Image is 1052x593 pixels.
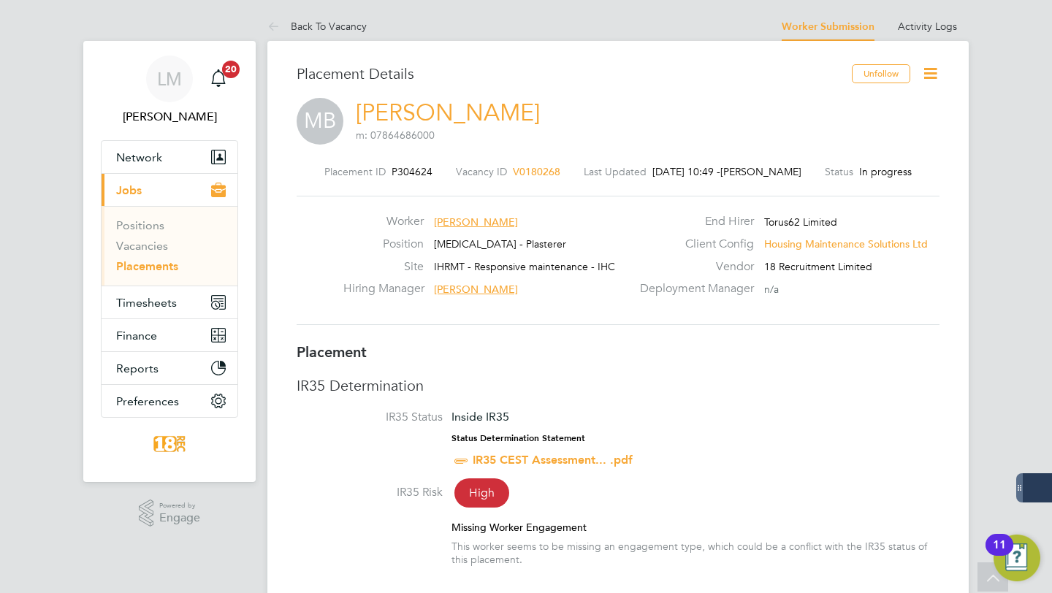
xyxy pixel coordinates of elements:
label: Vendor [631,259,754,275]
b: Placement [297,343,367,361]
span: Libby Murphy [101,108,238,126]
div: Jobs [102,206,237,286]
label: Status [825,165,853,178]
span: [MEDICAL_DATA] - Plasterer [434,237,566,250]
label: Site [343,259,424,275]
span: Torus62 Limited [764,215,837,229]
span: Engage [159,512,200,524]
a: LM[PERSON_NAME] [101,56,238,126]
label: IR35 Risk [297,485,443,500]
span: Timesheets [116,296,177,310]
label: Vacancy ID [456,165,507,178]
div: This worker seems to be missing an engagement type, which could be a conflict with the IR35 statu... [451,540,939,566]
a: Worker Submission [782,20,874,33]
a: Activity Logs [898,20,957,33]
span: In progress [859,165,912,178]
span: 18 Recruitment Limited [764,260,872,273]
span: High [454,478,509,508]
strong: Status Determination Statement [451,433,585,443]
span: LM [157,69,182,88]
span: [PERSON_NAME] [720,165,801,178]
img: 18rec-logo-retina.png [150,432,189,456]
label: Placement ID [324,165,386,178]
span: n/a [764,283,779,296]
button: Finance [102,319,237,351]
a: IR35 CEST Assessment... .pdf [473,453,633,467]
label: IR35 Status [297,410,443,425]
span: [DATE] 10:49 - [652,165,720,178]
span: Inside IR35 [451,410,509,424]
h3: IR35 Determination [297,376,939,395]
button: Jobs [102,174,237,206]
a: [PERSON_NAME] [356,99,540,127]
label: Last Updated [584,165,647,178]
span: Jobs [116,183,142,197]
span: IHRMT - Responsive maintenance - IHC [434,260,615,273]
h3: Placement Details [297,64,841,83]
span: m: 07864686000 [356,129,435,142]
span: V0180268 [513,165,560,178]
span: [PERSON_NAME] [434,283,518,296]
button: Preferences [102,385,237,417]
span: P304624 [392,165,432,178]
a: Back To Vacancy [267,20,367,33]
div: Missing Worker Engagement [451,521,939,534]
button: Open Resource Center, 11 new notifications [994,535,1040,581]
span: Housing Maintenance Solutions Ltd [764,237,928,250]
label: Client Config [631,237,754,252]
span: [PERSON_NAME] [434,215,518,229]
button: Reports [102,352,237,384]
a: Vacancies [116,239,168,253]
a: 20 [204,56,233,102]
a: Positions [116,218,164,232]
div: 11 [993,545,1006,564]
span: Finance [116,329,157,343]
a: Placements [116,259,178,273]
label: Position [343,237,424,252]
label: End Hirer [631,214,754,229]
a: Powered byEngage [139,500,201,527]
button: Network [102,141,237,173]
span: MB [297,98,343,145]
span: 20 [222,61,240,78]
label: Deployment Manager [631,281,754,296]
span: Powered by [159,500,200,512]
span: Preferences [116,394,179,408]
label: Worker [343,214,424,229]
span: Reports [116,361,159,375]
button: Timesheets [102,286,237,318]
span: Network [116,150,162,164]
label: Hiring Manager [343,281,424,296]
button: Unfollow [852,64,910,83]
nav: Main navigation [83,41,256,482]
a: Go to home page [101,432,238,456]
